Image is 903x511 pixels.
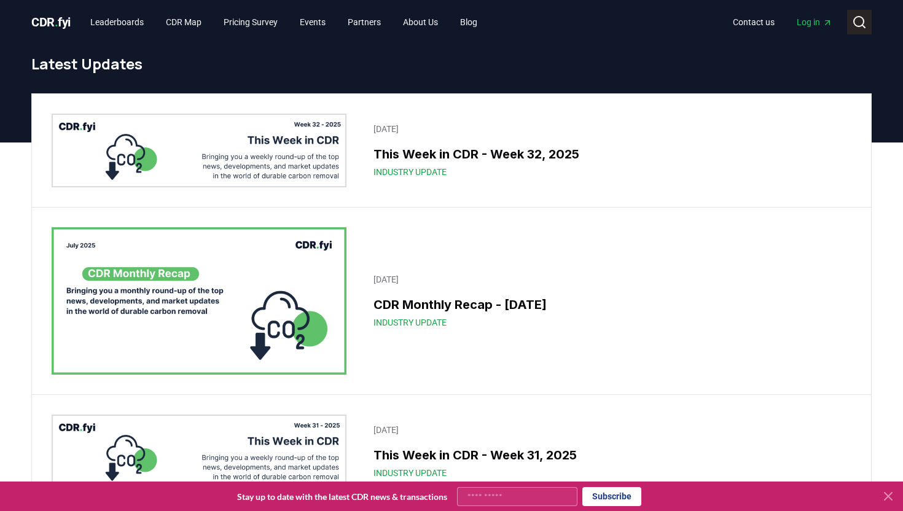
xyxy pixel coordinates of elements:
[80,11,154,33] a: Leaderboards
[31,14,71,31] a: CDR.fyi
[373,446,844,464] h3: This Week in CDR - Week 31, 2025
[723,11,842,33] nav: Main
[366,115,851,185] a: [DATE]This Week in CDR - Week 32, 2025Industry Update
[55,15,58,29] span: .
[373,424,844,436] p: [DATE]
[723,11,784,33] a: Contact us
[338,11,391,33] a: Partners
[373,273,844,286] p: [DATE]
[52,114,346,187] img: This Week in CDR - Week 32, 2025 blog post image
[373,123,844,135] p: [DATE]
[366,266,851,336] a: [DATE]CDR Monthly Recap - [DATE]Industry Update
[214,11,287,33] a: Pricing Survey
[450,11,487,33] a: Blog
[373,295,844,314] h3: CDR Monthly Recap - [DATE]
[787,11,842,33] a: Log in
[373,145,844,163] h3: This Week in CDR - Week 32, 2025
[80,11,487,33] nav: Main
[31,54,872,74] h1: Latest Updates
[373,467,447,479] span: Industry Update
[393,11,448,33] a: About Us
[52,415,346,488] img: This Week in CDR - Week 31, 2025 blog post image
[52,227,346,375] img: CDR Monthly Recap - July 2025 blog post image
[373,316,447,329] span: Industry Update
[290,11,335,33] a: Events
[31,15,71,29] span: CDR fyi
[373,166,447,178] span: Industry Update
[366,416,851,486] a: [DATE]This Week in CDR - Week 31, 2025Industry Update
[156,11,211,33] a: CDR Map
[797,16,832,28] span: Log in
